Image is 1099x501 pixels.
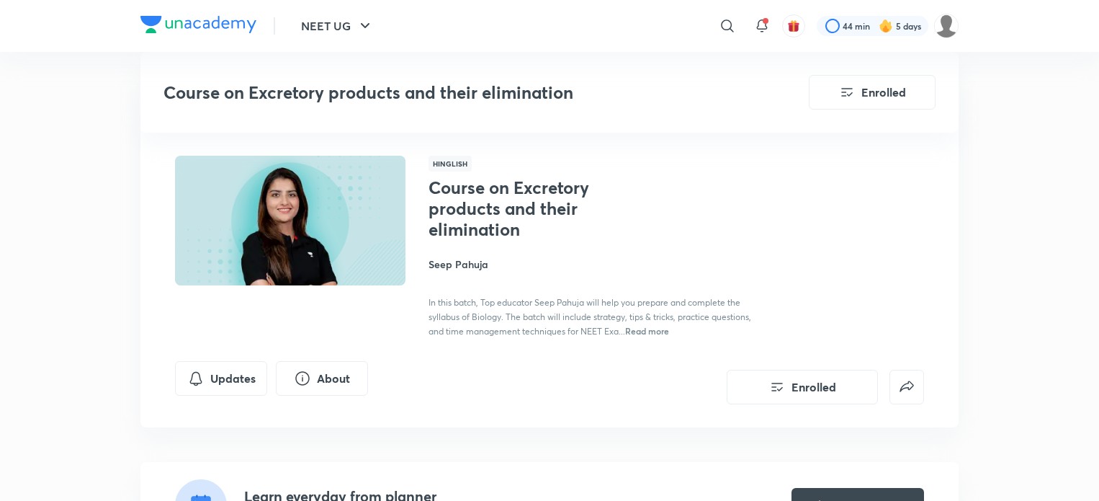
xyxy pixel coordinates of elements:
h1: Course on Excretory products and their elimination [429,177,664,239]
span: Read more [625,325,669,337]
a: Company Logo [140,16,256,37]
button: Updates [175,361,267,396]
button: NEET UG [292,12,382,40]
img: Sumaiyah Hyder [934,14,959,38]
button: About [276,361,368,396]
button: false [889,370,924,404]
button: Enrolled [809,75,936,110]
button: Enrolled [727,370,878,404]
h3: Course on Excretory products and their elimination [163,82,727,103]
img: Company Logo [140,16,256,33]
span: Hinglish [429,156,472,172]
h4: Seep Pahuja [429,257,751,272]
img: avatar [787,19,800,32]
img: streak [879,19,893,33]
button: avatar [782,14,805,37]
span: In this batch, Top educator Seep Pahuja will help you prepare and complete the syllabus of Biolog... [429,297,751,337]
img: Thumbnail [173,154,408,287]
